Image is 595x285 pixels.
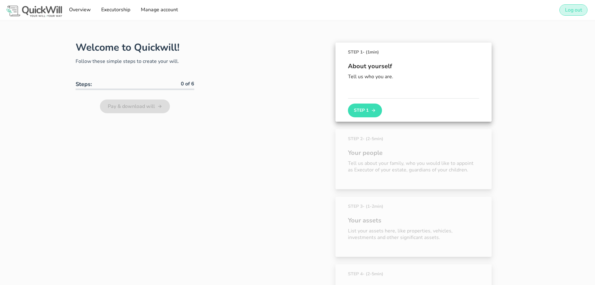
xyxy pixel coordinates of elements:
span: - (2-5min) [363,271,383,277]
span: - (2-5min) [363,136,383,142]
img: Logo [5,4,63,18]
span: About yourself [348,62,479,71]
span: STEP 1 [348,49,379,55]
span: STEP 3 [348,203,383,210]
button: Log out [559,4,588,16]
p: List your assets here, like properties, vehicles, investments and other significant assets. [348,228,479,241]
a: Manage account [138,4,180,16]
span: Log out [565,7,582,13]
span: Overview [68,6,91,13]
span: Your people [348,148,479,158]
b: 0 of 6 [181,80,194,87]
span: - (1min) [363,49,379,55]
span: Manage account [140,6,178,13]
span: Executorship [101,6,130,13]
span: Your assets [348,216,479,225]
a: Overview [67,4,92,16]
p: Follow these simple steps to create your will. [76,58,194,65]
span: STEP 4 [348,271,383,277]
span: STEP 2 [348,135,383,142]
button: Step 1 [348,104,382,117]
a: Executorship [99,4,132,16]
span: - (1-2min) [363,203,383,209]
p: Tell us who you are. [348,74,479,80]
b: Steps: [76,80,92,88]
p: Tell us about your family, who you would like to appoint as Executor of your estate, guardians of... [348,160,479,173]
h1: Welcome to Quickwill! [76,41,180,54]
